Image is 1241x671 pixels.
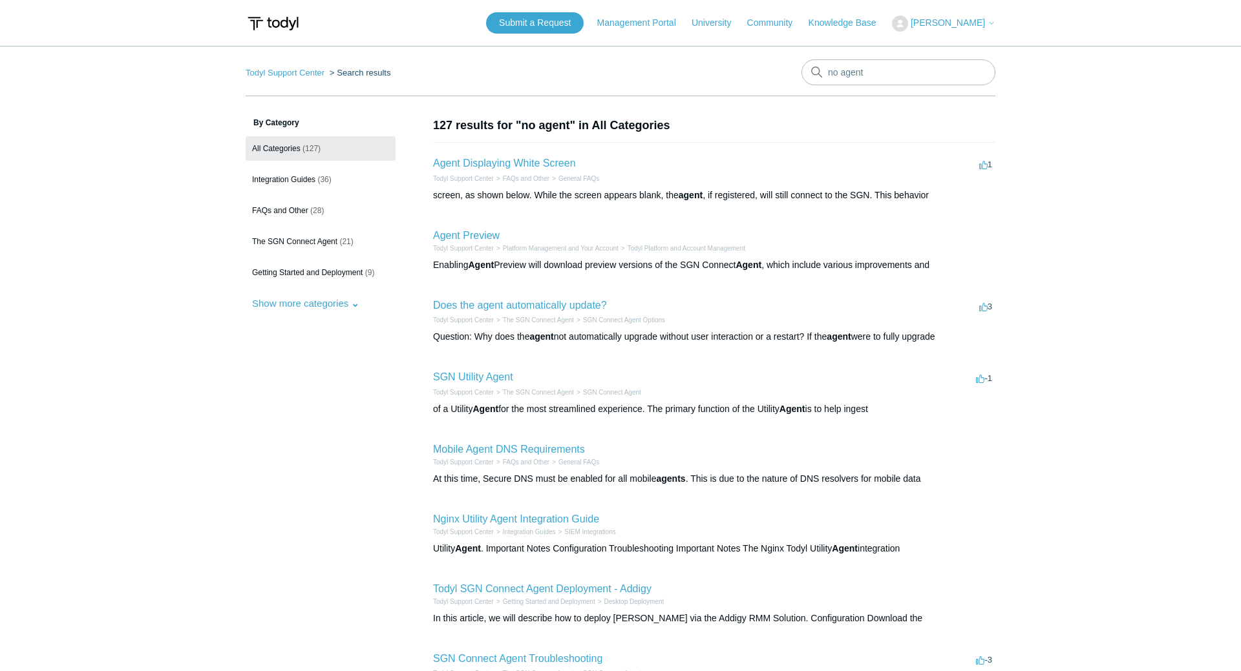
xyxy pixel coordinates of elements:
em: agent [827,331,851,342]
li: SIEM Integrations [556,527,616,537]
span: [PERSON_NAME] [911,17,985,28]
li: Desktop Deployment [595,597,664,606]
div: In this article, we will describe how to deploy [PERSON_NAME] via the Addigy RMM Solution. Config... [433,612,995,625]
a: Integration Guides (36) [246,167,396,192]
a: Submit a Request [486,12,584,34]
li: General FAQs [549,457,599,467]
a: Mobile Agent DNS Requirements [433,444,585,455]
a: Todyl Support Center [433,316,494,324]
span: (127) [302,144,321,153]
span: 3 [979,302,992,311]
span: (28) [310,206,324,215]
li: SGN Connect Agent Options [574,315,665,325]
em: Agent [455,543,481,553]
li: Getting Started and Deployment [494,597,595,606]
span: (21) [339,237,353,246]
span: Getting Started and Deployment [252,268,363,277]
a: University [692,16,744,30]
a: SIEM Integrations [564,528,615,535]
a: FAQs and Other [503,459,549,466]
a: Todyl Support Center [433,245,494,252]
a: Desktop Deployment [604,598,664,605]
li: FAQs and Other [494,457,549,467]
span: The SGN Connect Agent [252,237,337,246]
a: Todyl Platform and Account Management [628,245,745,252]
a: FAQs and Other [503,175,549,182]
em: Agent [472,404,498,414]
button: Show more categories [246,291,366,315]
li: Platform Management and Your Account [494,243,619,253]
div: screen, as shown below. While the screen appears blank, the , if registered, will still connect t... [433,189,995,202]
li: Todyl Support Center [433,597,494,606]
a: The SGN Connect Agent [503,389,574,396]
a: Integration Guides [503,528,556,535]
a: SGN Connect Agent Options [583,316,665,324]
li: Todyl Support Center [433,174,494,183]
span: 1 [979,160,992,169]
a: FAQs and Other (28) [246,198,396,223]
em: Agent [780,404,805,414]
a: Todyl Support Center [433,528,494,535]
em: agent [679,190,703,200]
a: Agent Preview [433,230,500,241]
li: Todyl Support Center [433,243,494,253]
a: Platform Management and Your Account [503,245,619,252]
em: agent [529,331,553,342]
li: Todyl Platform and Account Management [619,243,745,253]
li: Todyl Support Center [433,315,494,325]
span: -1 [976,373,992,383]
a: Todyl Support Center [433,175,494,182]
a: Management Portal [597,16,689,30]
li: Search results [327,68,391,77]
div: Enabling Preview will download preview versions of the SGN Connect , which include various improv... [433,258,995,272]
li: Integration Guides [494,527,556,537]
a: SGN Connect Agent Troubleshooting [433,653,602,664]
li: Todyl Support Center [246,68,327,77]
a: SGN Utility Agent [433,371,513,382]
a: Todyl Support Center [246,68,324,77]
a: Nginx Utility Agent Integration Guide [433,513,599,524]
span: All Categories [252,144,301,153]
li: SGN Connect Agent [574,387,641,397]
span: FAQs and Other [252,206,308,215]
div: Utility . Important Notes Configuration Troubleshooting Important Notes The Nginx Todyl Utility i... [433,542,995,555]
span: (9) [365,268,375,277]
a: Todyl Support Center [433,389,494,396]
a: General FAQs [558,175,599,182]
h1: 127 results for "no agent" in All Categories [433,117,995,134]
li: Todyl Support Center [433,527,494,537]
a: Does the agent automatically update? [433,300,607,311]
span: Integration Guides [252,175,315,184]
div: Question: Why does the not automatically upgrade without user interaction or a restart? If the we... [433,330,995,344]
img: Todyl Support Center Help Center home page [246,12,301,36]
em: Agent [469,260,494,270]
div: At this time, Secure DNS must be enabled for all mobile . This is due to the nature of DNS resolv... [433,472,995,486]
a: SGN Connect Agent [583,389,641,396]
input: Search [801,59,995,85]
a: Todyl Support Center [433,459,494,466]
em: agents [657,473,686,484]
a: General FAQs [558,459,599,466]
div: of a Utility for the most streamlined experience. The primary function of the Utility is to help ... [433,402,995,416]
a: All Categories (127) [246,136,396,161]
a: Knowledge Base [809,16,889,30]
li: The SGN Connect Agent [494,387,574,397]
em: Agent [736,260,761,270]
li: General FAQs [549,174,599,183]
a: Todyl Support Center [433,598,494,605]
a: Community [747,16,806,30]
a: Agent Displaying White Screen [433,158,576,169]
li: Todyl Support Center [433,387,494,397]
span: (36) [317,175,331,184]
button: [PERSON_NAME] [892,15,995,32]
a: Getting Started and Deployment [503,598,595,605]
li: Todyl Support Center [433,457,494,467]
li: The SGN Connect Agent [494,315,574,325]
a: The SGN Connect Agent [503,316,574,324]
h3: By Category [246,117,396,129]
li: FAQs and Other [494,174,549,183]
em: Agent [832,543,858,553]
a: Todyl SGN Connect Agent Deployment - Addigy [433,583,652,594]
a: The SGN Connect Agent (21) [246,229,396,254]
span: -3 [976,655,992,665]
